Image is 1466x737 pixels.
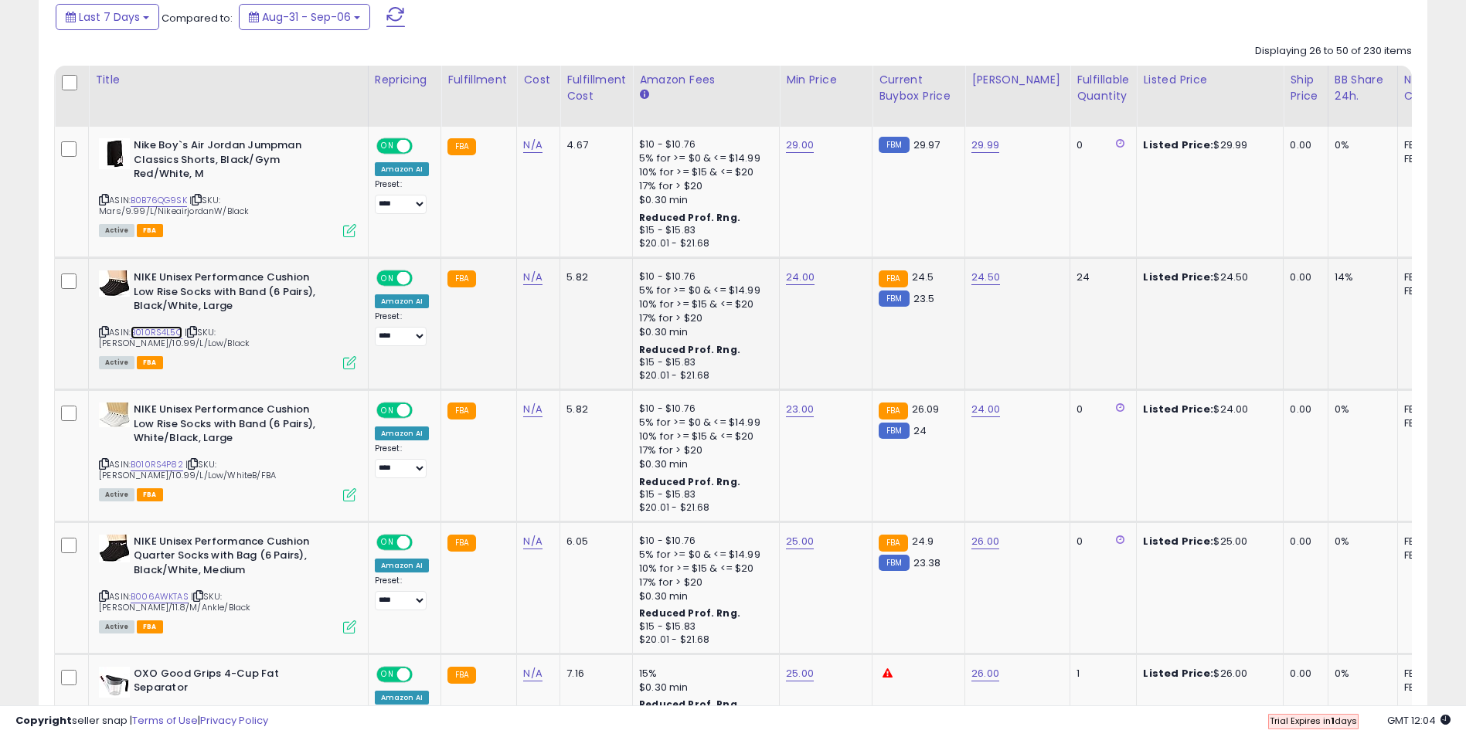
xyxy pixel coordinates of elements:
[1143,72,1277,88] div: Listed Price
[1143,402,1213,416] b: Listed Price:
[134,402,321,450] b: NIKE Unisex Performance Cushion Low Rise Socks with Band (6 Pairs), White/Black, Large
[1143,535,1271,549] div: $25.00
[879,72,958,104] div: Current Buybox Price
[639,416,767,430] div: 5% for >= $0 & <= $14.99
[1335,72,1391,104] div: BB Share 24h.
[131,194,187,207] a: B0B76QG9SK
[639,589,767,603] div: $0.30 min
[1387,713,1451,728] span: 2025-09-15 12:04 GMT
[378,272,397,285] span: ON
[1143,402,1271,416] div: $24.00
[639,402,767,416] div: $10 - $10.76
[99,667,130,698] img: 31XORUCIOYL._SL40_.jpg
[15,714,268,729] div: seller snap | |
[639,667,767,681] div: 15%
[566,270,621,284] div: 5.82
[912,402,940,416] span: 26.09
[99,270,130,297] img: 41PXVSWDViL._SL40_.jpg
[639,211,740,224] b: Reduced Prof. Rng.
[1404,152,1455,166] div: FBM: 4
[99,138,130,169] img: 31eUCk33EZL._SL40_.jpg
[971,402,1000,417] a: 24.00
[913,423,927,438] span: 24
[639,548,767,562] div: 5% for >= $0 & <= $14.99
[879,402,907,419] small: FBA
[162,11,233,25] span: Compared to:
[639,270,767,284] div: $10 - $10.76
[786,402,814,417] a: 23.00
[1335,270,1386,284] div: 14%
[639,576,767,589] div: 17% for > $20
[639,369,767,382] div: $20.01 - $21.68
[1404,549,1455,562] div: FBM: 5
[639,88,648,102] small: Amazon Fees.
[1404,72,1461,104] div: Num of Comp.
[1404,535,1455,549] div: FBA: 14
[639,443,767,457] div: 17% for > $20
[410,404,434,417] span: OFF
[566,402,621,416] div: 5.82
[1077,270,1124,284] div: 24
[1404,138,1455,152] div: FBA: 3
[639,457,767,471] div: $0.30 min
[639,284,767,297] div: 5% for >= $0 & <= $14.99
[134,667,321,699] b: OXO Good Grips 4-Cup Fat Separator
[1335,535,1386,549] div: 0%
[971,270,1000,285] a: 24.50
[1077,402,1124,416] div: 0
[200,713,268,728] a: Privacy Policy
[375,179,429,214] div: Preset:
[1290,138,1315,152] div: 0.00
[410,536,434,549] span: OFF
[1290,72,1321,104] div: Ship Price
[786,72,866,88] div: Min Price
[1143,138,1213,152] b: Listed Price:
[566,535,621,549] div: 6.05
[639,501,767,515] div: $20.01 - $21.68
[786,534,814,549] a: 25.00
[879,535,907,552] small: FBA
[523,534,542,549] a: N/A
[523,402,542,417] a: N/A
[447,138,476,155] small: FBA
[1143,270,1271,284] div: $24.50
[137,488,163,501] span: FBA
[879,555,909,571] small: FBM
[913,291,935,306] span: 23.5
[639,430,767,443] div: 10% for >= $15 & <= $20
[786,270,815,285] a: 24.00
[137,620,163,633] span: FBA
[99,356,134,369] span: All listings currently available for purchase on Amazon
[1290,402,1315,416] div: 0.00
[1077,667,1124,681] div: 1
[378,667,397,681] span: ON
[566,138,621,152] div: 4.67
[447,72,510,88] div: Fulfillment
[523,138,542,153] a: N/A
[1404,416,1455,430] div: FBM: 6
[913,138,940,152] span: 29.97
[879,423,909,439] small: FBM
[1143,138,1271,152] div: $29.99
[137,224,163,237] span: FBA
[134,138,321,185] b: Nike Boy`s Air Jordan Jumpman Classics Shorts, Black/Gym Red/White, M
[134,270,321,318] b: NIKE Unisex Performance Cushion Low Rise Socks with Band (6 Pairs), Black/White, Large
[912,270,934,284] span: 24.5
[1290,270,1315,284] div: 0.00
[879,270,907,287] small: FBA
[1077,535,1124,549] div: 0
[1404,270,1455,284] div: FBA: 10
[639,535,767,548] div: $10 - $10.76
[131,458,183,471] a: B010RS4P82
[1290,535,1315,549] div: 0.00
[639,224,767,237] div: $15 - $15.83
[1077,138,1124,152] div: 0
[523,270,542,285] a: N/A
[566,667,621,681] div: 7.16
[523,666,542,681] a: N/A
[95,72,362,88] div: Title
[99,535,130,562] img: 51Ns04P72TL._SL40_.jpg
[262,9,351,25] span: Aug-31 - Sep-06
[639,138,767,151] div: $10 - $10.76
[378,140,397,153] span: ON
